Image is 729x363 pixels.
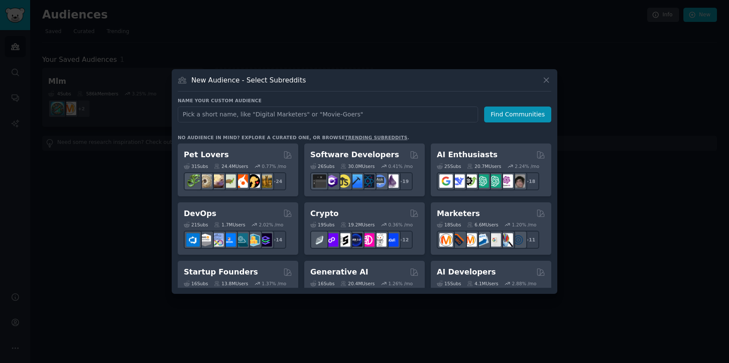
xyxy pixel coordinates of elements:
[268,172,286,190] div: + 24
[310,208,339,219] h2: Crypto
[259,174,272,188] img: dogbreed
[192,76,306,85] h3: New Audience - Select Subreddits
[467,281,498,287] div: 4.1M Users
[349,233,362,247] img: web3
[340,222,374,228] div: 19.2M Users
[349,174,362,188] img: iOSProgramming
[247,233,260,247] img: aws_cdk
[439,174,453,188] img: GoogleGeminiAI
[345,135,407,140] a: trending subreddits
[198,233,212,247] img: AWS_Certified_Experts
[178,107,478,122] input: Pick a short name, like "Digital Marketers" or "Movie-Goers"
[361,233,374,247] img: defiblockchain
[325,233,338,247] img: 0xPolygon
[388,163,413,169] div: 0.41 % /mo
[437,281,461,287] div: 15 Sub s
[235,174,248,188] img: cockatiel
[388,222,413,228] div: 0.36 % /mo
[388,281,413,287] div: 1.26 % /mo
[310,149,399,160] h2: Software Developers
[476,174,489,188] img: chatgpt_promptDesign
[467,163,501,169] div: 20.7M Users
[385,233,398,247] img: defi_
[488,174,501,188] img: chatgpt_prompts_
[214,222,245,228] div: 1.7M Users
[515,163,539,169] div: 2.24 % /mo
[184,149,229,160] h2: Pet Lovers
[310,267,368,278] h2: Generative AI
[437,267,496,278] h2: AI Developers
[325,174,338,188] img: csharp
[500,174,513,188] img: OpenAIDev
[451,233,465,247] img: bigseo
[361,174,374,188] img: reactnative
[184,163,208,169] div: 31 Sub s
[512,174,525,188] img: ArtificalIntelligence
[395,172,413,190] div: + 19
[340,281,374,287] div: 20.4M Users
[178,134,409,140] div: No audience in mind? Explore a curated one, or browse .
[437,208,480,219] h2: Marketers
[313,233,326,247] img: ethfinance
[521,231,539,249] div: + 11
[259,233,272,247] img: PlatformEngineers
[337,233,350,247] img: ethstaker
[222,174,236,188] img: turtle
[184,281,208,287] div: 16 Sub s
[385,174,398,188] img: elixir
[437,222,461,228] div: 18 Sub s
[395,231,413,249] div: + 12
[500,233,513,247] img: MarketingResearch
[310,281,334,287] div: 16 Sub s
[310,222,334,228] div: 19 Sub s
[451,174,465,188] img: DeepSeek
[235,233,248,247] img: platformengineering
[337,174,350,188] img: learnjavascript
[373,233,386,247] img: CryptoNews
[210,174,224,188] img: leopardgeckos
[184,222,208,228] div: 21 Sub s
[467,222,498,228] div: 6.6M Users
[373,174,386,188] img: AskComputerScience
[186,233,200,247] img: azuredevops
[178,98,551,104] h3: Name your custom audience
[214,163,248,169] div: 24.4M Users
[340,163,374,169] div: 30.0M Users
[512,233,525,247] img: OnlineMarketing
[222,233,236,247] img: DevOpsLinks
[484,107,551,122] button: Find Communities
[488,233,501,247] img: googleads
[214,281,248,287] div: 13.8M Users
[310,163,334,169] div: 26 Sub s
[210,233,224,247] img: Docker_DevOps
[437,149,497,160] h2: AI Enthusiasts
[262,281,286,287] div: 1.37 % /mo
[439,233,453,247] img: content_marketing
[262,163,286,169] div: 0.77 % /mo
[512,281,537,287] div: 2.88 % /mo
[184,208,216,219] h2: DevOps
[198,174,212,188] img: ballpython
[521,172,539,190] div: + 18
[512,222,537,228] div: 1.20 % /mo
[437,163,461,169] div: 25 Sub s
[476,233,489,247] img: Emailmarketing
[186,174,200,188] img: herpetology
[259,222,284,228] div: 2.02 % /mo
[247,174,260,188] img: PetAdvice
[313,174,326,188] img: software
[463,174,477,188] img: AItoolsCatalog
[463,233,477,247] img: AskMarketing
[184,267,258,278] h2: Startup Founders
[268,231,286,249] div: + 14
